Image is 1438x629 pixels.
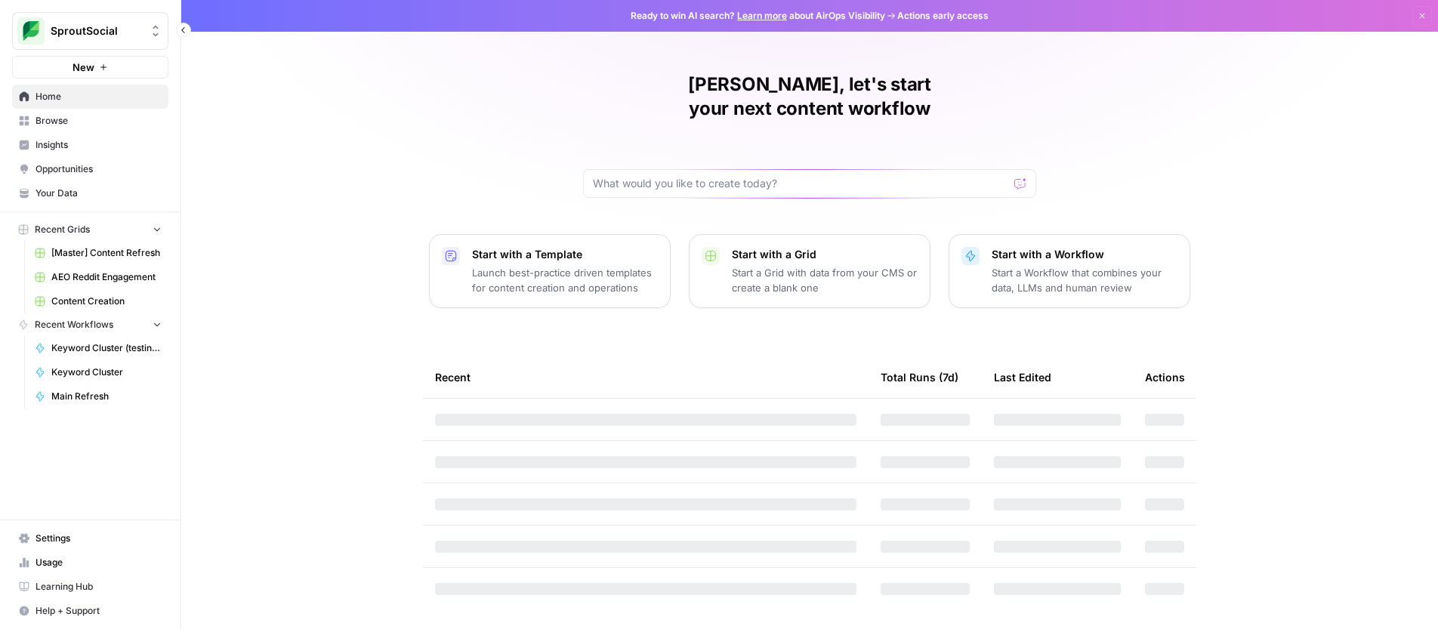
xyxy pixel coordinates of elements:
a: Content Creation [28,289,168,313]
img: SproutSocial Logo [17,17,45,45]
p: Start with a Grid [732,247,918,262]
span: AEO Reddit Engagement [51,270,162,284]
a: AEO Reddit Engagement [28,265,168,289]
button: Workspace: SproutSocial [12,12,168,50]
a: Home [12,85,168,109]
span: Insights [35,138,162,152]
div: Total Runs (7d) [881,356,958,398]
span: Learning Hub [35,580,162,594]
a: Learn more [737,10,787,21]
span: Settings [35,532,162,545]
span: New [73,60,94,75]
span: Home [35,90,162,103]
span: Content Creation [51,294,162,308]
span: [Master] Content Refresh [51,246,162,260]
span: Opportunities [35,162,162,176]
a: Settings [12,526,168,550]
a: Main Refresh [28,384,168,409]
span: Keyword Cluster [51,365,162,379]
p: Start a Grid with data from your CMS or create a blank one [732,265,918,295]
button: Recent Grids [12,218,168,241]
div: Actions [1145,356,1185,398]
button: Start with a TemplateLaunch best-practice driven templates for content creation and operations [429,234,671,308]
span: Recent Grids [35,223,90,236]
h1: [PERSON_NAME], let's start your next content workflow [583,72,1036,121]
a: Learning Hub [12,575,168,599]
p: Launch best-practice driven templates for content creation and operations [472,265,658,295]
a: Browse [12,109,168,133]
div: Recent [435,356,856,398]
span: Recent Workflows [35,318,113,331]
span: Usage [35,556,162,569]
span: Help + Support [35,604,162,618]
a: Keyword Cluster (testing copy) [28,336,168,360]
span: Actions early access [897,9,989,23]
span: Main Refresh [51,390,162,403]
button: Recent Workflows [12,313,168,336]
button: Help + Support [12,599,168,623]
input: What would you like to create today? [593,176,1008,191]
a: Insights [12,133,168,157]
a: Opportunities [12,157,168,181]
a: Keyword Cluster [28,360,168,384]
span: Keyword Cluster (testing copy) [51,341,162,355]
a: Usage [12,550,168,575]
span: Ready to win AI search? about AirOps Visibility [631,9,885,23]
button: Start with a GridStart a Grid with data from your CMS or create a blank one [689,234,930,308]
span: Browse [35,114,162,128]
span: Your Data [35,187,162,200]
p: Start with a Template [472,247,658,262]
button: Start with a WorkflowStart a Workflow that combines your data, LLMs and human review [949,234,1190,308]
span: SproutSocial [51,23,142,39]
a: Your Data [12,181,168,205]
p: Start a Workflow that combines your data, LLMs and human review [992,265,1177,295]
a: [Master] Content Refresh [28,241,168,265]
div: Last Edited [994,356,1051,398]
p: Start with a Workflow [992,247,1177,262]
button: New [12,56,168,79]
